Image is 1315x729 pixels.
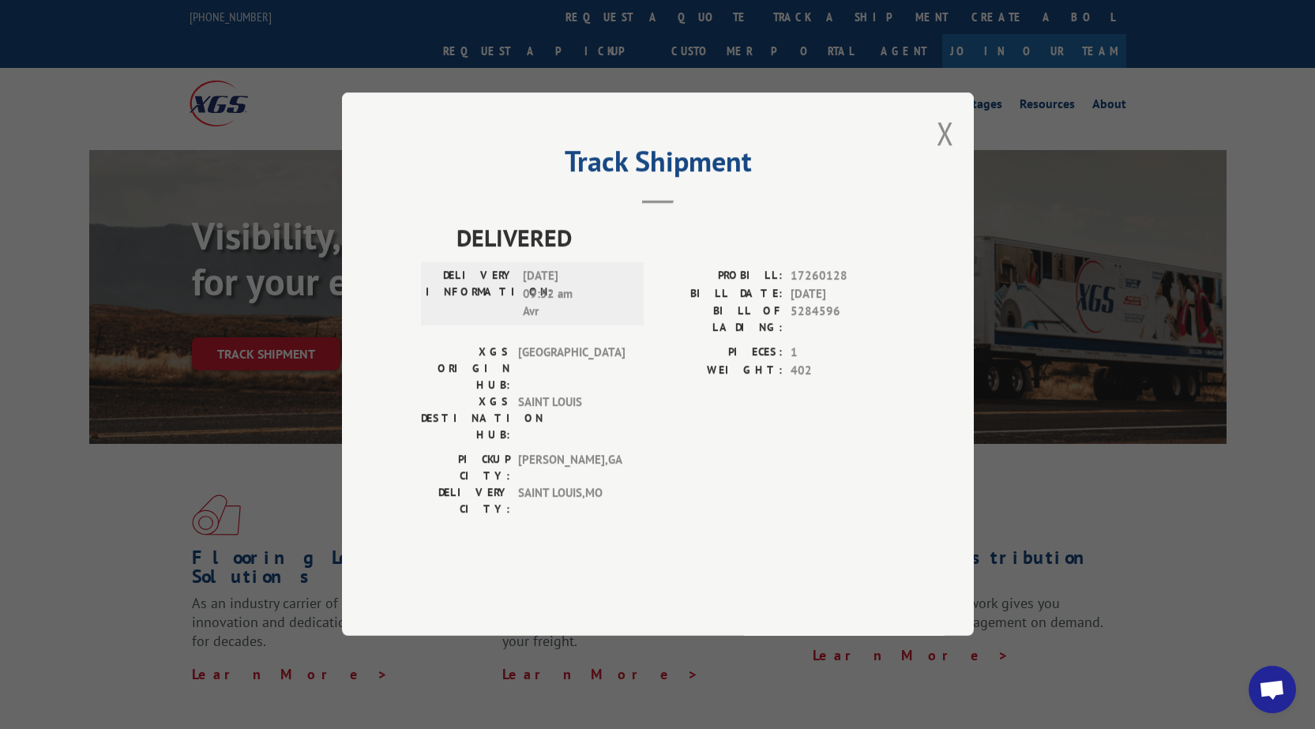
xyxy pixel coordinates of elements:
span: 17260128 [791,268,895,286]
label: PICKUP CITY: [421,452,510,485]
span: DELIVERED [456,220,895,256]
label: XGS DESTINATION HUB: [421,394,510,444]
button: Close modal [937,112,954,154]
span: [GEOGRAPHIC_DATA] [518,344,625,394]
label: XGS ORIGIN HUB: [421,344,510,394]
label: WEIGHT: [658,362,783,380]
span: SAINT LOUIS [518,394,625,444]
span: SAINT LOUIS , MO [518,485,625,518]
span: [DATE] [791,285,895,303]
span: [DATE] 09:52 am Avr [523,268,629,321]
span: [PERSON_NAME] , GA [518,452,625,485]
label: DELIVERY INFORMATION: [426,268,515,321]
div: Open chat [1249,666,1296,713]
span: 1 [791,344,895,363]
label: BILL OF LADING: [658,303,783,336]
label: PROBILL: [658,268,783,286]
span: 402 [791,362,895,380]
label: DELIVERY CITY: [421,485,510,518]
h2: Track Shipment [421,150,895,180]
label: BILL DATE: [658,285,783,303]
label: PIECES: [658,344,783,363]
span: 5284596 [791,303,895,336]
